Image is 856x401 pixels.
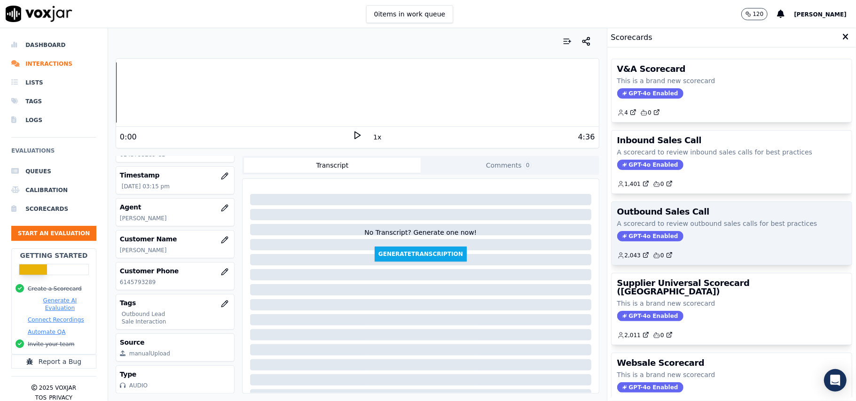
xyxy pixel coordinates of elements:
button: 120 [741,8,777,20]
span: GPT-4o Enabled [617,160,683,170]
div: No Transcript? Generate one now! [364,228,477,247]
a: Scorecards [11,200,96,218]
a: 0 [640,109,660,116]
h3: Supplier Universal Scorecard ([GEOGRAPHIC_DATA]) [617,279,846,296]
a: 0 [653,332,673,339]
p: 6145793289 [120,278,230,286]
div: Open Intercom Messenger [824,369,847,392]
span: GPT-4o Enabled [617,231,683,241]
a: 4 [617,109,637,116]
button: 4 [617,109,641,116]
a: Interactions [11,54,96,73]
h3: Outbound Sales Call [617,208,846,216]
p: This is a brand new scorecard [617,76,846,85]
p: This is a brand new scorecard [617,370,846,379]
img: voxjar logo [6,6,72,22]
button: GenerateTranscription [375,247,467,262]
h2: Getting Started [20,251,87,260]
p: This is a brand new scorecard [617,299,846,308]
p: Sale Interaction [122,318,230,325]
span: GPT-4o Enabled [617,88,683,99]
p: 2025 Voxjar [39,384,76,392]
h3: Inbound Sales Call [617,136,846,145]
h3: V&A Scorecard [617,65,846,73]
button: 2,011 [617,332,653,339]
a: Tags [11,92,96,111]
p: [PERSON_NAME] [120,215,230,222]
button: Comments [421,158,597,173]
button: 2,043 [617,252,653,259]
p: A scorecard to review inbound sales calls for best practices [617,147,846,157]
button: Start an Evaluation [11,226,96,241]
h3: Source [120,338,230,347]
p: [DATE] 03:15 pm [122,183,230,190]
span: GPT-4o Enabled [617,382,683,393]
a: Calibration [11,181,96,200]
span: GPT-4o Enabled [617,311,683,321]
a: 2,011 [617,332,649,339]
button: [PERSON_NAME] [794,8,856,20]
button: 1x [371,131,383,144]
p: [PERSON_NAME] [120,247,230,254]
div: 0:00 [120,131,137,143]
a: Logs [11,111,96,130]
h6: Evaluations [11,145,96,162]
h3: Type [120,370,230,379]
button: Connect Recordings [28,316,84,324]
h3: Customer Phone [120,266,230,276]
button: 0items in work queue [366,5,454,23]
button: 1,401 [617,180,653,188]
h3: Timestamp [120,170,230,180]
a: Dashboard [11,36,96,54]
a: 0 [653,180,673,188]
a: 1,401 [617,180,649,188]
button: Transcript [244,158,421,173]
button: Report a Bug [11,355,96,369]
p: Outbound Lead [122,310,230,318]
div: AUDIO [129,382,148,389]
div: Scorecards [607,28,856,47]
button: Generate AI Evaluation [28,297,92,312]
a: Lists [11,73,96,92]
a: 0 [653,252,673,259]
button: Invite your team [28,340,74,348]
div: manualUpload [129,350,170,357]
h3: Tags [120,298,230,308]
p: 120 [753,10,764,18]
div: 4:36 [578,131,595,143]
h3: Websale Scorecard [617,359,846,367]
button: Automate QA [28,328,65,336]
a: 2,043 [617,252,649,259]
button: 120 [741,8,768,20]
h3: Agent [120,202,230,212]
button: Create a Scorecard [28,285,82,293]
a: Queues [11,162,96,181]
h3: Customer Name [120,234,230,244]
span: 0 [524,161,532,170]
span: [PERSON_NAME] [794,11,847,18]
p: A scorecard to review outbound sales calls for best practices [617,219,846,228]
